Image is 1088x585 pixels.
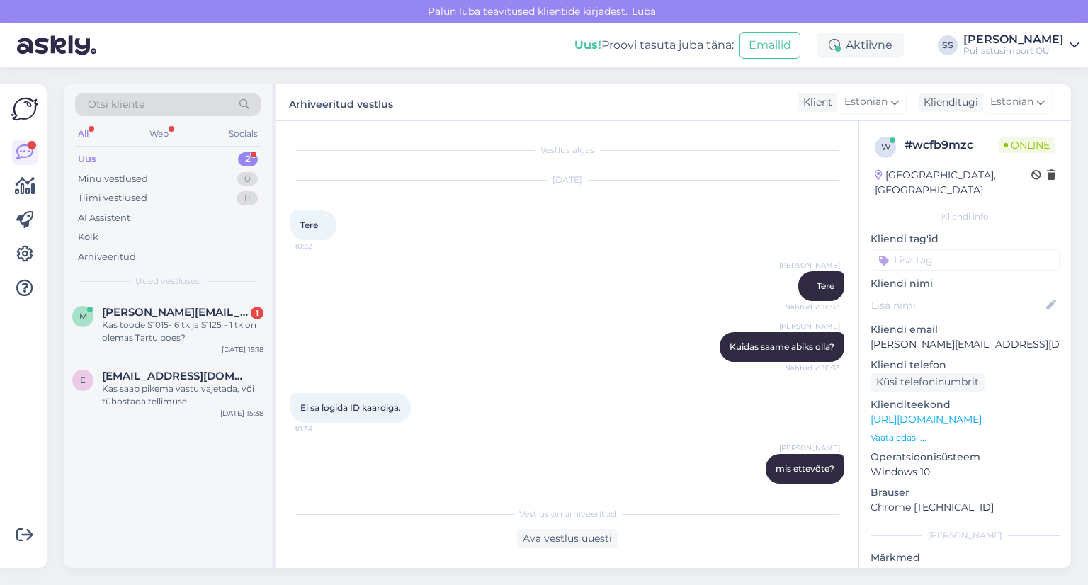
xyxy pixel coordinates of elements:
[238,152,258,166] div: 2
[102,306,249,319] span: margit.tideman@gmail.com
[779,260,840,271] span: [PERSON_NAME]
[78,191,147,205] div: Tiimi vestlused
[78,211,130,225] div: AI Assistent
[871,465,1060,479] p: Windows 10
[871,249,1060,271] input: Lisa tag
[875,168,1031,198] div: [GEOGRAPHIC_DATA], [GEOGRAPHIC_DATA]
[574,38,601,52] b: Uus!
[871,485,1060,500] p: Brauser
[798,95,832,110] div: Klient
[881,142,890,152] span: w
[102,370,249,382] span: Endriktoompuu@gmail.com
[871,413,982,426] a: [URL][DOMAIN_NAME]
[990,94,1033,110] span: Estonian
[574,37,734,54] div: Proovi tasuta juba täna:
[871,297,1043,313] input: Lisa nimi
[300,402,401,413] span: Ei sa logida ID kaardiga.
[226,125,261,143] div: Socials
[290,174,844,186] div: [DATE]
[75,125,91,143] div: All
[102,319,263,344] div: Kas toode S1015- 6 tk ja S1125 - 1 tk on olemas Tartu poes?
[290,144,844,157] div: Vestlus algas
[135,275,201,288] span: Uued vestlused
[147,125,171,143] div: Web
[80,375,86,385] span: E
[519,508,616,521] span: Vestlus on arhiveeritud
[78,250,136,264] div: Arhiveeritud
[88,97,144,112] span: Otsi kliente
[222,344,263,355] div: [DATE] 15:18
[817,280,834,291] span: Tere
[963,34,1064,45] div: [PERSON_NAME]
[844,94,888,110] span: Estonian
[963,34,1079,57] a: [PERSON_NAME]Puhastusimport OÜ
[871,450,1060,465] p: Operatsioonisüsteem
[102,382,263,408] div: Kas saab pikema vastu vajetada, või tühostada tellimuse
[817,33,904,58] div: Aktiivne
[78,172,148,186] div: Minu vestlused
[251,307,263,319] div: 1
[871,358,1060,373] p: Kliendi telefon
[871,500,1060,515] p: Chrome [TECHNICAL_ID]
[300,220,318,230] span: Tere
[998,137,1055,153] span: Online
[289,93,393,112] label: Arhiveeritud vestlus
[628,5,660,18] span: Luba
[784,484,840,495] span: Nähtud ✓ 10:34
[739,32,800,59] button: Emailid
[78,230,98,244] div: Kõik
[785,302,840,312] span: Nähtud ✓ 10:33
[871,397,1060,412] p: Klienditeekond
[517,529,618,548] div: Ava vestlus uuesti
[871,232,1060,246] p: Kliendi tag'id
[237,191,258,205] div: 11
[776,463,834,474] span: mis ettevõte?
[963,45,1064,57] div: Puhastusimport OÜ
[779,443,840,453] span: [PERSON_NAME]
[905,137,998,154] div: # wcfb9mzc
[79,311,87,322] span: m
[295,241,348,251] span: 10:32
[11,96,38,123] img: Askly Logo
[871,550,1060,565] p: Märkmed
[78,152,96,166] div: Uus
[938,35,958,55] div: SS
[918,95,978,110] div: Klienditugi
[871,373,985,392] div: Küsi telefoninumbrit
[237,172,258,186] div: 0
[730,341,834,352] span: Kuidas saame abiks olla?
[871,337,1060,352] p: [PERSON_NAME][EMAIL_ADDRESS][DOMAIN_NAME]
[871,276,1060,291] p: Kliendi nimi
[295,424,348,434] span: 10:34
[785,363,840,373] span: Nähtud ✓ 10:33
[220,408,263,419] div: [DATE] 15:38
[779,321,840,331] span: [PERSON_NAME]
[871,529,1060,542] div: [PERSON_NAME]
[871,210,1060,223] div: Kliendi info
[871,431,1060,444] p: Vaata edasi ...
[871,322,1060,337] p: Kliendi email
